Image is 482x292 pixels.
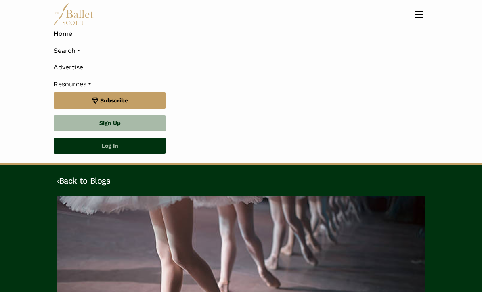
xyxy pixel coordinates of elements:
a: Subscribe [54,92,166,108]
img: gem.svg [92,96,98,105]
a: Sign Up [54,115,166,131]
a: Advertise [54,59,428,76]
span: Subscribe [100,96,128,105]
a: Search [54,42,428,59]
button: Toggle navigation [409,10,428,18]
a: Resources [54,76,428,93]
a: ‹Back to Blogs [57,176,110,186]
code: ‹ [57,175,59,186]
a: Home [54,25,428,42]
a: Log In [54,138,166,154]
